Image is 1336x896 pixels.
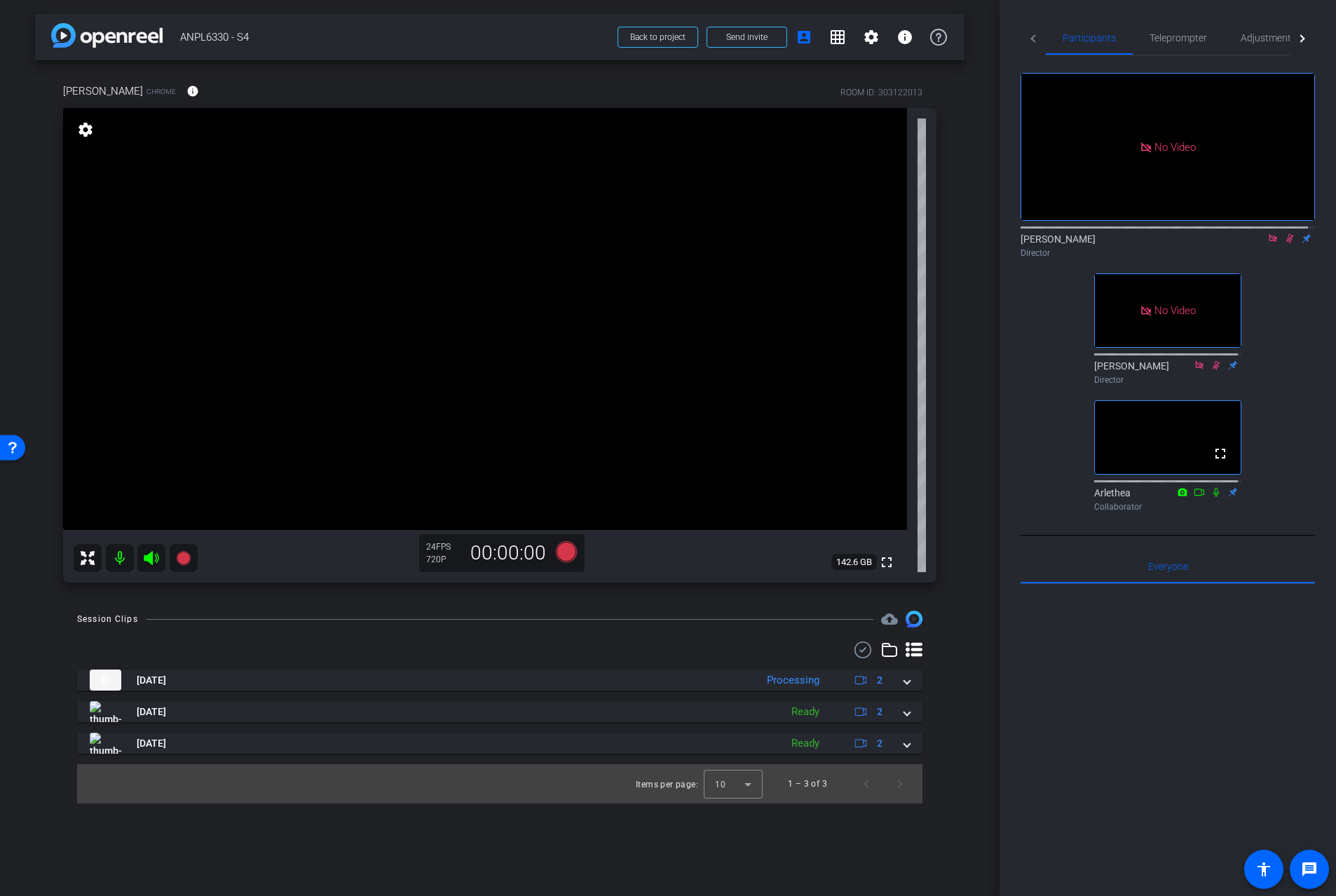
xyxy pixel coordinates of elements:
img: Session clips [906,611,922,627]
div: [PERSON_NAME] [1021,232,1315,259]
span: Adjustments [1241,33,1296,43]
img: thumb-nail [90,670,121,691]
div: 00:00:00 [461,541,555,565]
span: 142.6 GB [831,554,877,571]
span: Participants [1063,33,1116,43]
div: 720P [426,554,461,565]
span: Send invite [726,32,768,43]
div: Ready [784,735,826,752]
img: thumb-nail [90,733,121,754]
span: Everyone [1148,562,1188,571]
mat-icon: info [897,29,913,46]
button: Send invite [707,27,787,48]
span: Destinations for your clips [881,611,898,627]
span: FPS [436,542,451,552]
span: [DATE] [137,736,166,751]
div: [PERSON_NAME] [1094,359,1241,386]
div: Items per page: [636,778,698,792]
div: Session Clips [77,612,138,626]
div: Arlethea [1094,486,1241,513]
mat-icon: cloud_upload [881,611,898,627]
div: Director [1094,374,1241,386]
span: Chrome [146,86,176,97]
mat-expansion-panel-header: thumb-nail[DATE]Ready2 [77,733,922,754]
mat-icon: info [186,85,199,97]
span: 2 [877,673,882,688]
span: No Video [1154,304,1196,317]
mat-icon: settings [863,29,880,46]
img: thumb-nail [90,701,121,722]
button: Next page [883,767,917,801]
mat-icon: account_box [796,29,812,46]
img: app-logo [51,23,163,48]
mat-icon: message [1301,861,1318,878]
div: Director [1021,247,1315,259]
span: Teleprompter [1150,33,1207,43]
mat-icon: settings [76,121,95,138]
span: Back to project [630,32,686,42]
div: 1 – 3 of 3 [788,777,827,791]
span: [DATE] [137,705,166,719]
span: ANPL6330 - S4 [180,23,609,51]
span: [DATE] [137,673,166,688]
div: ROOM ID: 303122013 [840,86,922,99]
button: Previous page [850,767,883,801]
div: Ready [784,704,826,720]
div: 24 [426,541,461,552]
div: Collaborator [1094,501,1241,513]
mat-icon: fullscreen [878,554,895,571]
mat-expansion-panel-header: thumb-nail[DATE]Ready2 [77,701,922,722]
span: 2 [877,736,882,751]
mat-icon: fullscreen [1212,445,1229,462]
div: Processing [760,672,826,688]
button: Back to project [618,27,698,48]
mat-icon: accessibility [1255,861,1272,878]
mat-expansion-panel-header: thumb-nail[DATE]Processing2 [77,670,922,691]
span: No Video [1154,140,1196,153]
span: [PERSON_NAME] [63,83,143,99]
span: 2 [877,705,882,719]
mat-icon: grid_on [829,29,846,46]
